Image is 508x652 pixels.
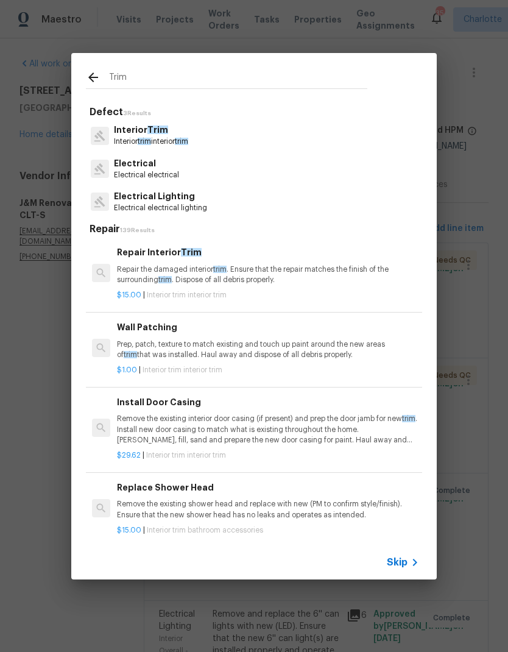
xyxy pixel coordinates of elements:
h6: Wall Patching [117,321,419,334]
h5: Repair [90,223,422,236]
span: Interior trim interior trim [146,452,226,459]
span: Trim [181,248,202,257]
p: | [117,450,419,461]
p: Repair the damaged interior . Ensure that the repair matches the finish of the surrounding . Disp... [117,264,419,285]
p: Remove the existing shower head and replace with new (PM to confirm style/finish). Ensure that th... [117,499,419,520]
p: | [117,525,419,536]
p: | [117,365,419,375]
p: Electrical Lighting [114,190,207,203]
span: $15.00 [117,526,141,534]
span: Interior trim interior trim [147,291,227,299]
p: Electrical [114,157,179,170]
span: Interior trim interior trim [143,366,222,374]
span: Interior trim bathroom accessories [147,526,263,534]
p: Interior interior [114,136,188,147]
p: Electrical electrical lighting [114,203,207,213]
h6: Repair Interior [117,246,419,259]
span: $29.62 [117,452,141,459]
h5: Defect [90,106,422,119]
span: trim [124,351,137,358]
h6: Replace Shower Head [117,481,419,494]
span: $1.00 [117,366,137,374]
p: Remove the existing interior door casing (if present) and prep the door jamb for new . Install ne... [117,414,419,445]
p: Prep, patch, texture to match existing and touch up paint around the new areas of that was instal... [117,339,419,360]
p: Electrical electrical [114,170,179,180]
input: Search issues or repairs [109,70,367,88]
p: | [117,290,419,300]
span: trim [158,276,172,283]
span: trim [213,266,227,273]
span: Skip [387,556,407,569]
span: trim [175,138,188,145]
span: Trim [147,126,168,134]
span: 3 Results [123,110,151,116]
span: trim [138,138,151,145]
span: 139 Results [120,227,155,233]
p: Interior [114,124,188,136]
span: $15.00 [117,291,141,299]
h6: Install Door Casing [117,395,419,409]
span: trim [402,415,415,422]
